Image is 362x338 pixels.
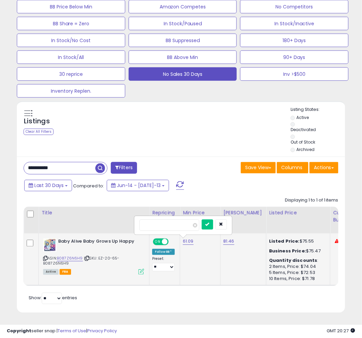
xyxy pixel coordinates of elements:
span: All listings currently available for purchase on Amazon [43,269,59,275]
h5: Listings [24,117,50,126]
div: 10 Items, Price: $71.78 [269,276,325,282]
div: $75.47 [269,248,325,254]
span: | SKU: EZ-20-65-B087Z6N6H9 [43,256,120,266]
div: seller snap | | [7,328,117,335]
img: 51otxFUoUgL._SL40_.jpg [43,239,57,252]
div: Repricing [152,210,177,217]
span: Compared to: [73,183,104,189]
button: Actions [309,162,338,174]
button: Filters [111,162,137,174]
div: 2 Items, Price: $74.04 [269,264,325,270]
button: 180+ Days [240,34,349,47]
button: BB Suppressed [129,34,237,47]
div: Clear All Filters [24,129,54,135]
button: BB Above Min [129,51,237,64]
span: FBA [60,269,71,275]
button: No Sales 30 Days [129,67,237,81]
div: Listed Price [269,210,327,217]
span: Columns [281,164,302,171]
button: Last 30 Days [24,180,72,191]
span: Jun-14 - [DATE]-13 [117,182,161,189]
span: Show: entries [29,295,77,301]
div: Preset: [152,257,175,272]
label: Deactivated [291,127,316,133]
b: Baby Alive Baby Grows Up Happy [58,239,140,247]
button: Inv >$500 [240,67,349,81]
div: ASIN: [43,239,144,274]
div: 5 Items, Price: $72.53 [269,270,325,276]
label: Active [296,115,309,121]
a: 81.46 [223,238,234,245]
button: 30 reprice [17,67,125,81]
button: Inventory Replen. [17,84,125,98]
div: Min Price [183,210,218,217]
button: In Stock/No Cost [17,34,125,47]
div: : [269,258,325,264]
b: Business Price: [269,248,306,254]
div: [PERSON_NAME] [223,210,263,217]
strong: Copyright [7,328,31,334]
button: In Stock/Inactive [240,17,349,30]
p: Listing States: [291,107,345,113]
button: 90+ Days [240,51,349,64]
a: 61.09 [183,238,194,245]
div: $75.55 [269,239,325,245]
b: Listed Price: [269,238,300,245]
div: Follow BB * [152,249,175,255]
button: Columns [277,162,308,174]
div: Title [41,210,146,217]
span: 2025-08-13 20:27 GMT [327,328,355,334]
span: ON [154,239,162,245]
button: In Stock/Paused [129,17,237,30]
div: Displaying 1 to 1 of 1 items [285,197,338,204]
button: In Stock/All [17,51,125,64]
span: OFF [168,239,178,245]
label: Out of Stock [291,140,315,145]
a: Terms of Use [58,328,86,334]
label: Archived [296,147,315,153]
button: Jun-14 - [DATE]-13 [107,180,169,191]
span: Last 30 Days [34,182,64,189]
a: B087Z6N6H9 [57,256,83,262]
b: Quantity discounts [269,257,318,264]
button: BB Share = Zero [17,17,125,30]
a: Privacy Policy [87,328,117,334]
button: Save View [241,162,276,174]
